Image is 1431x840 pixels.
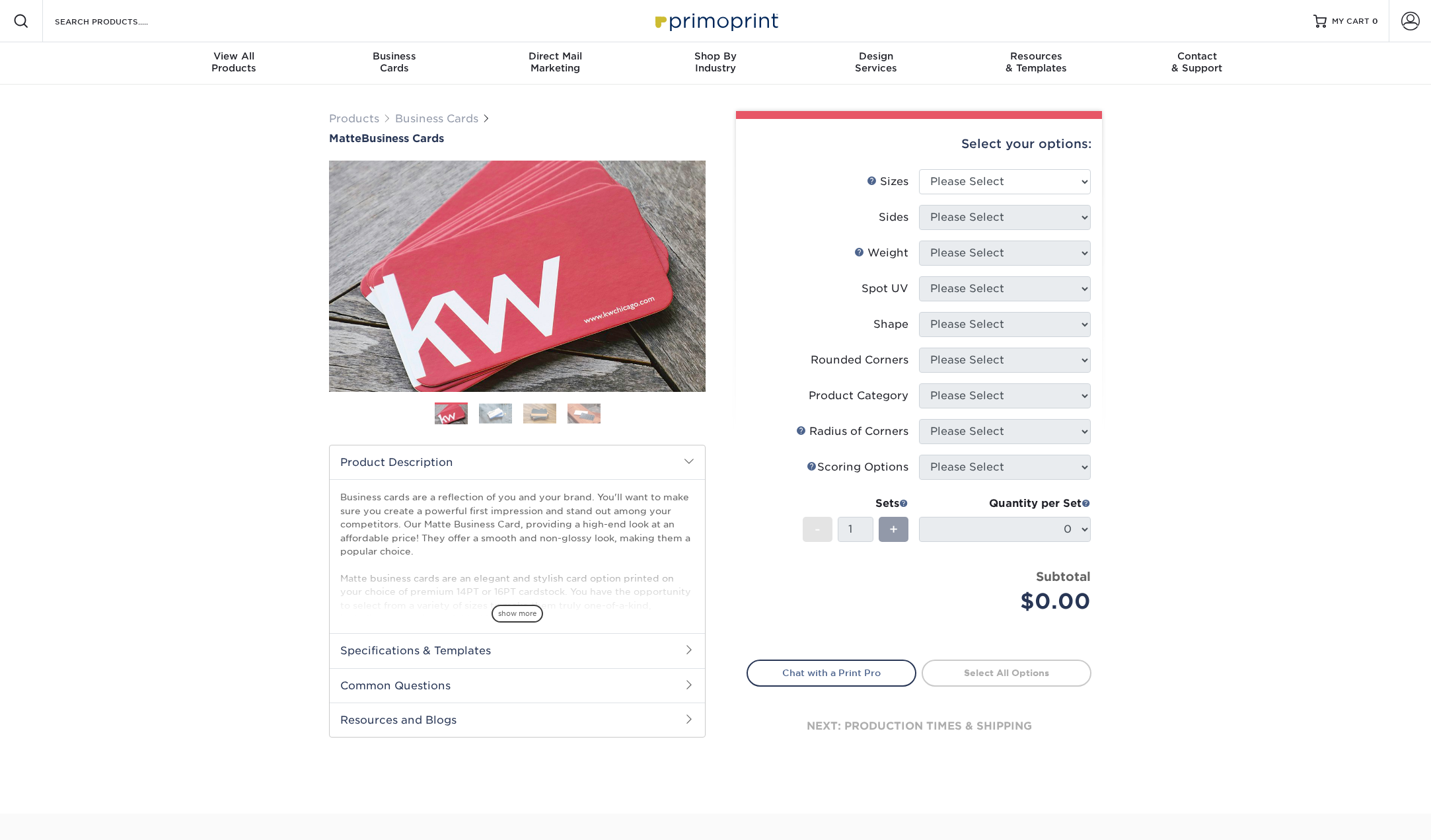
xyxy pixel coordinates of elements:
img: Primoprint [649,7,782,35]
div: $0.00 [929,586,1091,617]
h1: Business Cards [329,132,706,145]
a: Business Cards [395,112,478,125]
div: Sets [803,496,908,512]
div: Rounded Corners [811,352,908,368]
a: Chat with a Print Pro [747,660,916,686]
span: Contact [1117,50,1277,62]
div: & Templates [956,50,1117,74]
h2: Specifications & Templates [330,633,705,668]
a: Resources& Templates [956,42,1117,85]
span: Shop By [636,50,796,62]
span: View All [154,50,314,62]
div: Spot UV [862,281,908,297]
img: Matte 01 [329,88,706,465]
span: Design [795,50,956,62]
div: Quantity per Set [919,496,1091,512]
div: Sizes [867,174,908,190]
a: BusinessCards [314,42,475,85]
a: Shop ByIndustry [636,42,796,85]
p: Business cards are a reflection of you and your brand. You'll want to make sure you create a powe... [340,490,694,679]
a: DesignServices [795,42,956,85]
div: Sides [879,210,908,225]
div: Industry [636,50,796,74]
div: Marketing [475,50,636,74]
a: Select All Options [922,660,1091,686]
div: Services [795,50,956,74]
h2: Resources and Blogs [330,703,705,737]
div: & Support [1117,50,1277,74]
a: View AllProducts [154,42,314,85]
div: Shape [873,317,908,332]
span: Matte [329,132,361,145]
span: 0 [1372,17,1378,26]
span: show more [492,605,543,623]
span: + [889,519,898,539]
span: MY CART [1332,16,1370,27]
div: Weight [854,245,908,261]
img: Business Cards 04 [568,403,601,424]
strong: Subtotal [1036,569,1091,584]
div: Radius of Corners [796,424,908,439]
img: Business Cards 02 [479,403,512,424]
div: Product Category [809,388,908,404]
input: SEARCH PRODUCTS..... [54,13,182,29]
div: Select your options: [747,119,1091,169]
div: Cards [314,50,475,74]
div: Products [154,50,314,74]
div: next: production times & shipping [747,687,1091,766]
a: Contact& Support [1117,42,1277,85]
a: Products [329,112,379,125]
span: Resources [956,50,1117,62]
div: Scoring Options [807,459,908,475]
h2: Product Description [330,445,705,479]
a: MatteBusiness Cards [329,132,706,145]
img: Business Cards 01 [435,398,468,431]
img: Business Cards 03 [523,403,556,424]
span: - [815,519,821,539]
span: Business [314,50,475,62]
a: Direct MailMarketing [475,42,636,85]
span: Direct Mail [475,50,636,62]
h2: Common Questions [330,668,705,703]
